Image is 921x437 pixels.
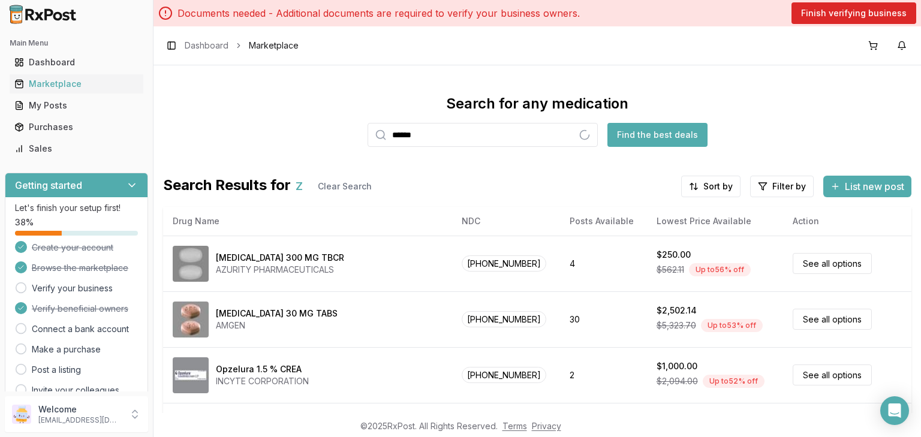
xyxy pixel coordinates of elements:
[15,178,82,192] h3: Getting started
[32,303,128,315] span: Verify beneficial owners
[32,282,113,294] a: Verify your business
[793,253,872,274] a: See all options
[10,73,143,95] a: Marketplace
[32,384,119,396] a: Invite your colleagues
[14,56,139,68] div: Dashboard
[14,100,139,111] div: My Posts
[793,364,872,385] a: See all options
[5,5,82,24] img: RxPost Logo
[823,182,911,194] a: List new post
[462,255,546,272] span: [PHONE_NUMBER]
[791,2,916,24] button: Finish verifying business
[657,375,698,387] span: $2,094.00
[10,138,143,159] a: Sales
[14,143,139,155] div: Sales
[38,403,122,415] p: Welcome
[308,176,381,197] button: Clear Search
[32,343,101,355] a: Make a purchase
[462,311,546,327] span: [PHONE_NUMBER]
[14,121,139,133] div: Purchases
[560,236,647,291] td: 4
[177,6,580,20] p: Documents needed - Additional documents are required to verify your business owners.
[560,207,647,236] th: Posts Available
[5,96,148,115] button: My Posts
[657,360,697,372] div: $1,000.00
[701,319,763,332] div: Up to 53 % off
[163,176,291,197] span: Search Results for
[249,40,299,52] span: Marketplace
[452,207,560,236] th: NDC
[32,364,81,376] a: Post a listing
[216,264,344,276] div: AZURITY PHARMACEUTICALS
[216,252,344,264] div: [MEDICAL_DATA] 300 MG TBCR
[32,242,113,254] span: Create your account
[15,216,34,228] span: 38 %
[750,176,814,197] button: Filter by
[10,95,143,116] a: My Posts
[880,396,909,425] div: Open Intercom Messenger
[657,305,697,317] div: $2,502.14
[296,176,303,197] span: z
[703,180,733,192] span: Sort by
[32,323,129,335] a: Connect a bank account
[10,52,143,73] a: Dashboard
[793,309,872,330] a: See all options
[216,308,338,320] div: [MEDICAL_DATA] 30 MG TABS
[173,246,209,282] img: Horizant 300 MG TBCR
[823,176,911,197] button: List new post
[703,375,765,388] div: Up to 52 % off
[173,302,209,337] img: Otezla 30 MG TABS
[12,405,31,424] img: User avatar
[689,263,751,276] div: Up to 56 % off
[5,74,148,94] button: Marketplace
[657,249,691,261] div: $250.00
[185,40,228,52] a: Dashboard
[32,262,128,274] span: Browse the marketplace
[216,320,338,331] div: AMGEN
[560,347,647,403] td: 2
[15,202,138,214] p: Let's finish your setup first!
[173,357,209,393] img: Opzelura 1.5 % CREA
[560,291,647,347] td: 30
[502,421,527,431] a: Terms
[5,53,148,72] button: Dashboard
[532,421,561,431] a: Privacy
[10,38,143,48] h2: Main Menu
[446,94,628,113] div: Search for any medication
[607,123,708,147] button: Find the best deals
[5,139,148,158] button: Sales
[14,78,139,90] div: Marketplace
[216,363,302,375] div: Opzelura 1.5 % CREA
[657,320,696,331] span: $5,323.70
[462,367,546,383] span: [PHONE_NUMBER]
[657,264,684,276] span: $562.11
[783,207,911,236] th: Action
[163,207,452,236] th: Drug Name
[647,207,783,236] th: Lowest Price Available
[772,180,806,192] span: Filter by
[10,116,143,138] a: Purchases
[38,415,122,425] p: [EMAIL_ADDRESS][DOMAIN_NAME]
[185,40,299,52] nav: breadcrumb
[216,375,309,387] div: INCYTE CORPORATION
[845,179,904,194] span: List new post
[681,176,741,197] button: Sort by
[5,117,148,137] button: Purchases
